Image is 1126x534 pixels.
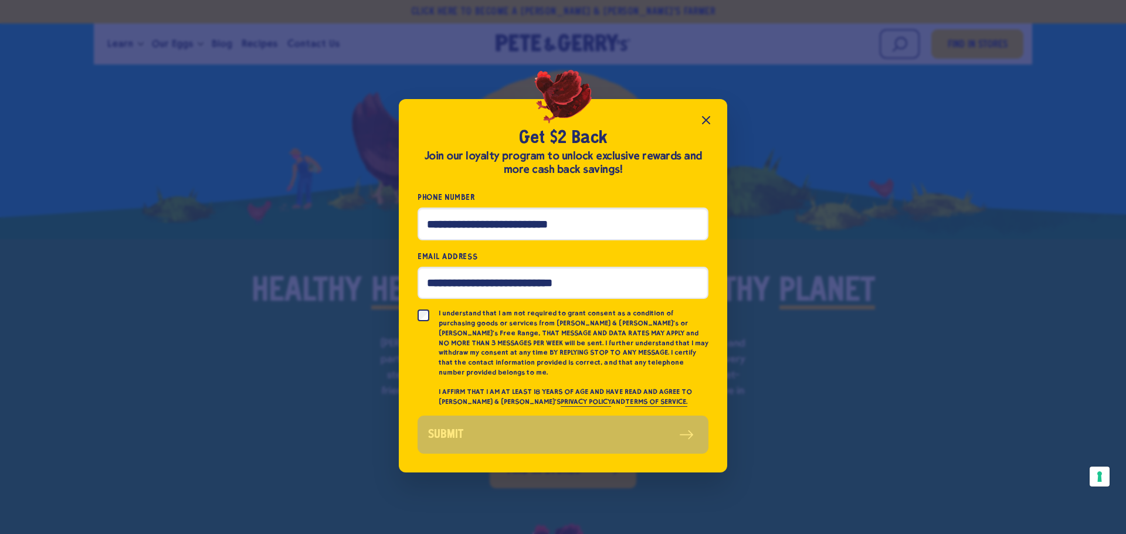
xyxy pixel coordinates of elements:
[418,250,708,263] label: Email Address
[418,127,708,149] h2: Get $2 Back
[561,397,611,407] a: PRIVACY POLICY
[418,149,708,176] div: Join our loyalty program to unlock exclusive rewards and more cash back savings!
[439,308,708,377] p: I understand that I am not required to grant consent as a condition of purchasing goods or servic...
[1090,467,1110,487] button: Your consent preferences for tracking technologies
[418,309,429,321] input: I understand that I am not required to grant consent as a condition of purchasing goods or servic...
[418,191,708,204] label: Phone Number
[439,387,708,407] p: I AFFIRM THAT I AM AT LEAST 18 YEARS OF AGE AND HAVE READ AND AGREE TO [PERSON_NAME] & [PERSON_NA...
[625,397,687,407] a: TERMS OF SERVICE.
[418,416,708,454] button: Submit
[694,108,718,132] button: Close popup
